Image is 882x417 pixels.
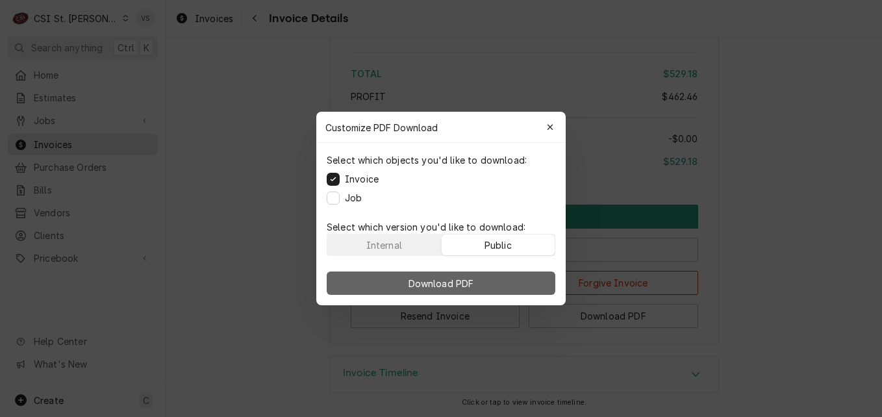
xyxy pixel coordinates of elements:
[366,238,402,252] div: Internal
[316,112,566,143] div: Customize PDF Download
[345,191,362,205] label: Job
[406,277,477,290] span: Download PDF
[327,153,527,167] p: Select which objects you'd like to download:
[345,172,379,186] label: Invoice
[485,238,512,252] div: Public
[327,272,555,295] button: Download PDF
[327,220,555,234] p: Select which version you'd like to download:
